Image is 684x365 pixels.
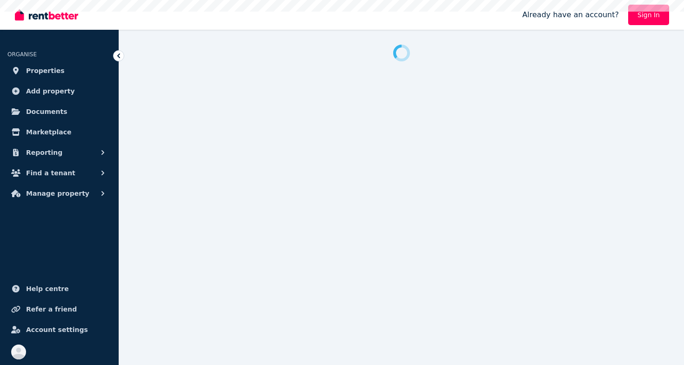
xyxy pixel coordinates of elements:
[26,65,65,76] span: Properties
[26,324,88,335] span: Account settings
[26,304,77,315] span: Refer a friend
[7,143,111,162] button: Reporting
[26,283,69,294] span: Help centre
[26,147,62,158] span: Reporting
[7,61,111,80] a: Properties
[7,51,37,58] span: ORGANISE
[15,8,78,22] img: RentBetter
[26,106,67,117] span: Documents
[7,123,111,141] a: Marketplace
[26,188,89,199] span: Manage property
[7,164,111,182] button: Find a tenant
[628,5,669,25] a: Sign In
[7,320,111,339] a: Account settings
[26,86,75,97] span: Add property
[522,9,619,20] span: Already have an account?
[7,82,111,100] a: Add property
[26,126,71,138] span: Marketplace
[26,167,75,179] span: Find a tenant
[7,279,111,298] a: Help centre
[7,184,111,203] button: Manage property
[7,102,111,121] a: Documents
[7,300,111,319] a: Refer a friend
